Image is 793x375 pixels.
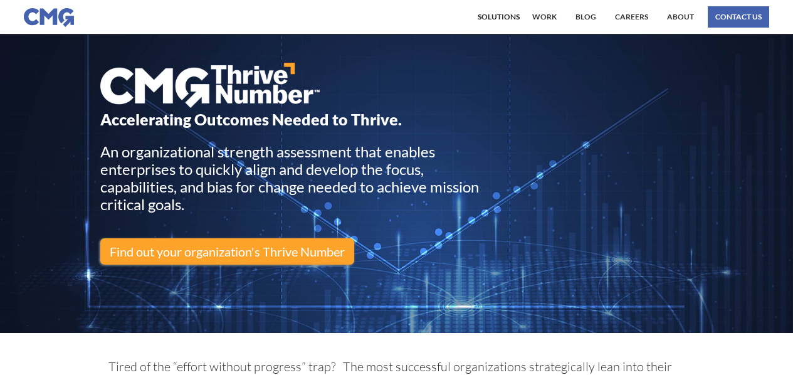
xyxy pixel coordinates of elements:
[100,108,497,130] h1: Accelerating Outcomes Needed to Thrive.
[572,6,599,28] a: BLOG
[100,63,320,108] img: CMG Consulting ThriveNumber Logo
[529,6,560,28] a: work
[100,238,354,265] a: Find out your organization's Thrive Number
[478,13,520,21] div: Solutions
[715,13,762,21] div: Contact us
[664,6,697,28] a: About
[100,143,497,213] div: An organizational strength assessment that enables enterprises to quickly align and develop the f...
[612,6,651,28] a: Careers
